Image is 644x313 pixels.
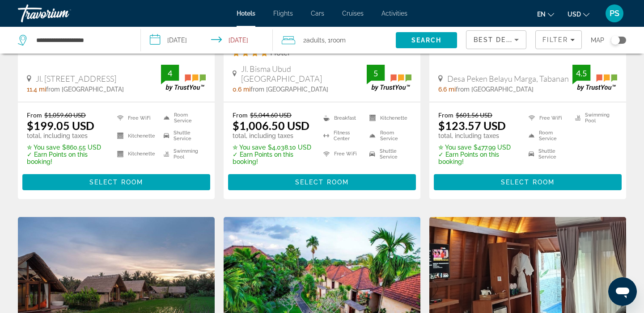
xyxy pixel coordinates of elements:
[18,2,107,25] a: Travorium
[568,11,581,18] span: USD
[295,179,349,186] span: Select Room
[27,111,42,119] span: From
[27,151,106,165] p: ✓ Earn Points on this booking!
[434,176,622,186] a: Select Room
[273,27,396,54] button: Travelers: 2 adults, 0 children
[237,10,255,17] a: Hotels
[233,132,312,139] p: total, including taxes
[44,111,86,119] del: $1,059.60 USD
[27,119,94,132] ins: $199.05 USD
[35,33,127,47] input: Search hotel destination
[27,144,60,151] span: ✮ You save
[438,111,453,119] span: From
[542,36,568,43] span: Filter
[474,34,519,45] mat-select: Sort by
[603,4,626,23] button: User Menu
[438,151,517,165] p: ✓ Earn Points on this booking!
[571,111,617,125] li: Swimming Pool
[535,30,582,49] button: Filters
[524,111,571,125] li: Free WiFi
[233,144,266,151] span: ✮ You save
[22,176,210,186] a: Select Room
[608,277,637,306] iframe: Bouton de lancement de la fenêtre de messagerie
[22,174,210,190] button: Select Room
[159,111,206,125] li: Room Service
[456,111,492,119] del: $601.56 USD
[438,119,506,132] ins: $123.57 USD
[330,37,346,44] span: Room
[233,144,312,151] p: $4,038.10 USD
[524,129,571,142] li: Room Service
[456,86,534,93] span: from [GEOGRAPHIC_DATA]
[228,176,416,186] a: Select Room
[342,10,364,17] a: Cruises
[113,129,159,142] li: Kitchenette
[610,9,619,18] span: PS
[159,129,206,142] li: Shuttle Service
[319,129,365,142] li: Fitness Center
[233,151,312,165] p: ✓ Earn Points on this booking!
[501,179,555,186] span: Select Room
[365,147,411,161] li: Shuttle Service
[241,64,367,83] span: Jl. Bisma Ubud [GEOGRAPHIC_DATA]
[365,111,411,125] li: Kitchenette
[89,179,143,186] span: Select Room
[233,119,309,132] ins: $1,006.50 USD
[319,111,365,125] li: Breakfast
[572,65,617,91] img: TrustYou guest rating badge
[36,74,116,83] span: Jl. [STREET_ADDRESS]
[396,32,457,48] button: Search
[381,10,407,17] a: Activities
[438,86,456,93] span: 6.6 mi
[537,8,554,21] button: Change language
[27,144,106,151] p: $860.55 USD
[367,65,411,91] img: TrustYou guest rating badge
[159,147,206,161] li: Swimming Pool
[591,34,604,46] span: Map
[303,34,325,46] span: 2
[306,37,325,44] span: Adults
[434,174,622,190] button: Select Room
[367,68,385,79] div: 5
[325,34,346,46] span: , 1
[233,111,248,119] span: From
[161,68,179,79] div: 4
[411,37,442,44] span: Search
[233,86,250,93] span: 0.6 mi
[474,36,520,43] span: Best Deals
[273,10,293,17] a: Flights
[568,8,589,21] button: Change currency
[438,144,517,151] p: $477.99 USD
[250,111,292,119] del: $5,044.60 USD
[365,129,411,142] li: Room Service
[438,132,517,139] p: total, including taxes
[27,86,46,93] span: 11.4 mi
[572,68,590,79] div: 4.5
[537,11,546,18] span: en
[113,111,159,125] li: Free WiFi
[46,86,124,93] span: from [GEOGRAPHIC_DATA]
[27,132,106,139] p: total, including taxes
[161,65,206,91] img: TrustYou guest rating badge
[438,144,471,151] span: ✮ You save
[604,36,626,44] button: Toggle map
[524,147,571,161] li: Shuttle Service
[113,147,159,161] li: Kitchenette
[228,174,416,190] button: Select Room
[311,10,324,17] a: Cars
[250,86,328,93] span: from [GEOGRAPHIC_DATA]
[447,74,569,83] span: Desa Peken Belayu Marga, Tabanan
[319,147,365,161] li: Free WiFi
[141,27,273,54] button: Select check in and out date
